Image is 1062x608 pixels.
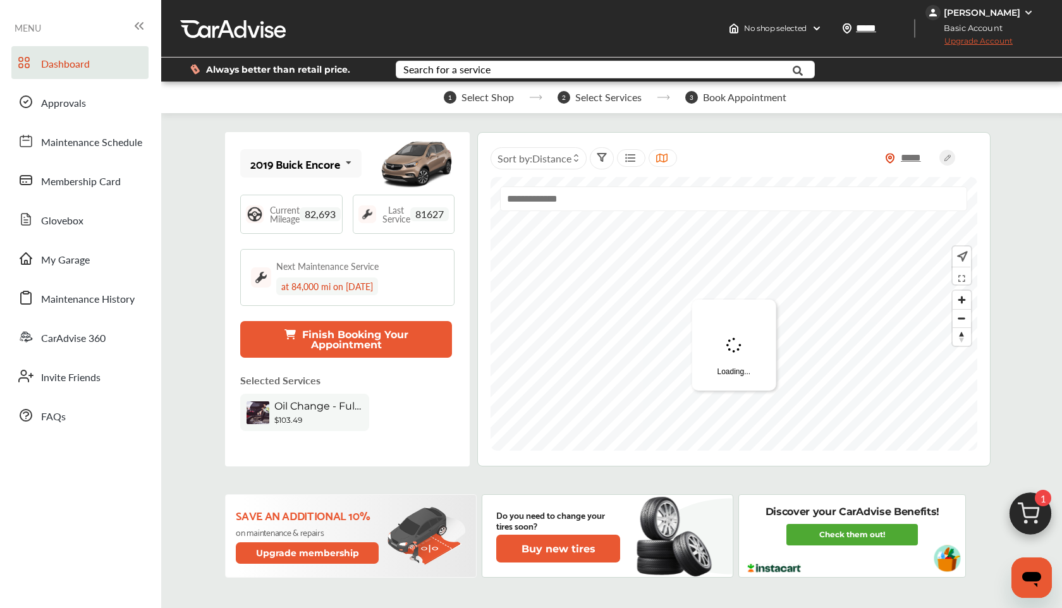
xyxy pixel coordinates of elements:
[236,542,379,564] button: Upgrade membership
[496,535,620,562] button: Buy new tires
[11,46,149,79] a: Dashboard
[842,23,852,33] img: location_vector.a44bc228.svg
[692,300,776,391] div: Loading...
[944,7,1020,18] div: [PERSON_NAME]
[41,252,90,269] span: My Garage
[41,56,90,73] span: Dashboard
[274,400,363,412] span: Oil Change - Full-synthetic
[703,92,786,103] span: Book Appointment
[236,527,381,537] p: on maintenance & repairs
[953,310,971,327] span: Zoom out
[11,85,149,118] a: Approvals
[1035,490,1051,506] span: 1
[953,328,971,346] span: Reset bearing to north
[925,5,941,20] img: jVpblrzwTbfkPYzPPzSLxeg0AAAAASUVORK5CYII=
[955,250,968,264] img: recenter.ce011a49.svg
[491,177,977,451] canvas: Map
[532,151,571,166] span: Distance
[914,19,915,38] img: header-divider.bc55588e.svg
[11,320,149,353] a: CarAdvise 360
[11,164,149,197] a: Membership Card
[746,564,802,573] img: instacart-logo.217963cc.svg
[41,135,142,151] span: Maintenance Schedule
[575,92,642,103] span: Select Services
[11,203,149,236] a: Glovebox
[41,331,106,347] span: CarAdvise 360
[885,153,895,164] img: location_vector_orange.38f05af8.svg
[300,207,341,221] span: 82,693
[246,205,264,223] img: steering_logo
[276,277,378,295] div: at 84,000 mi on [DATE]
[250,157,340,170] div: 2019 Buick Encore
[812,23,822,33] img: header-down-arrow.9dd2ce7d.svg
[786,524,918,545] a: Check them out!
[41,213,83,229] span: Glovebox
[190,64,200,75] img: dollor_label_vector.a70140d1.svg
[236,508,381,522] p: Save an additional 10%
[270,205,300,223] span: Current Mileage
[41,95,86,112] span: Approvals
[729,23,739,33] img: header-home-logo.8d720a4f.svg
[657,95,670,100] img: stepper-arrow.e24c07c6.svg
[206,65,350,74] span: Always better than retail price.
[558,91,570,104] span: 2
[358,205,376,223] img: maintenance_logo
[274,415,302,425] b: $103.49
[953,291,971,309] button: Zoom in
[379,135,455,192] img: mobile_12950_st0640_046.jpg
[41,174,121,190] span: Membership Card
[497,151,571,166] span: Sort by :
[635,491,719,581] img: new-tire.a0c7fe23.svg
[11,125,149,157] a: Maintenance Schedule
[444,91,456,104] span: 1
[15,23,41,33] span: MENU
[11,242,149,275] a: My Garage
[388,507,466,566] img: update-membership.81812027.svg
[1000,487,1061,547] img: cart_icon.3d0951e8.svg
[934,545,961,572] img: instacart-vehicle.0979a191.svg
[529,95,542,100] img: stepper-arrow.e24c07c6.svg
[927,21,1012,35] span: Basic Account
[496,509,620,531] p: Do you need to change your tires soon?
[1011,557,1052,598] iframe: Button to launch messaging window
[11,281,149,314] a: Maintenance History
[685,91,698,104] span: 3
[925,36,1013,52] span: Upgrade Account
[1023,8,1034,18] img: WGsFRI8htEPBVLJbROoPRyZpYNWhNONpIPPETTm6eUC0GeLEiAAAAAElFTkSuQmCC
[496,535,623,562] a: Buy new tires
[41,291,135,308] span: Maintenance History
[382,205,410,223] span: Last Service
[410,207,449,221] span: 81627
[11,360,149,392] a: Invite Friends
[41,409,66,425] span: FAQs
[276,260,379,272] div: Next Maintenance Service
[461,92,514,103] span: Select Shop
[953,309,971,327] button: Zoom out
[41,370,101,386] span: Invite Friends
[11,399,149,432] a: FAQs
[953,327,971,346] button: Reset bearing to north
[247,401,269,424] img: oil-change-thumb.jpg
[240,373,320,387] p: Selected Services
[240,321,452,358] button: Finish Booking Your Appointment
[744,23,807,33] span: No shop selected
[403,64,491,75] div: Search for a service
[766,505,939,519] p: Discover your CarAdvise Benefits!
[251,267,271,288] img: maintenance_logo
